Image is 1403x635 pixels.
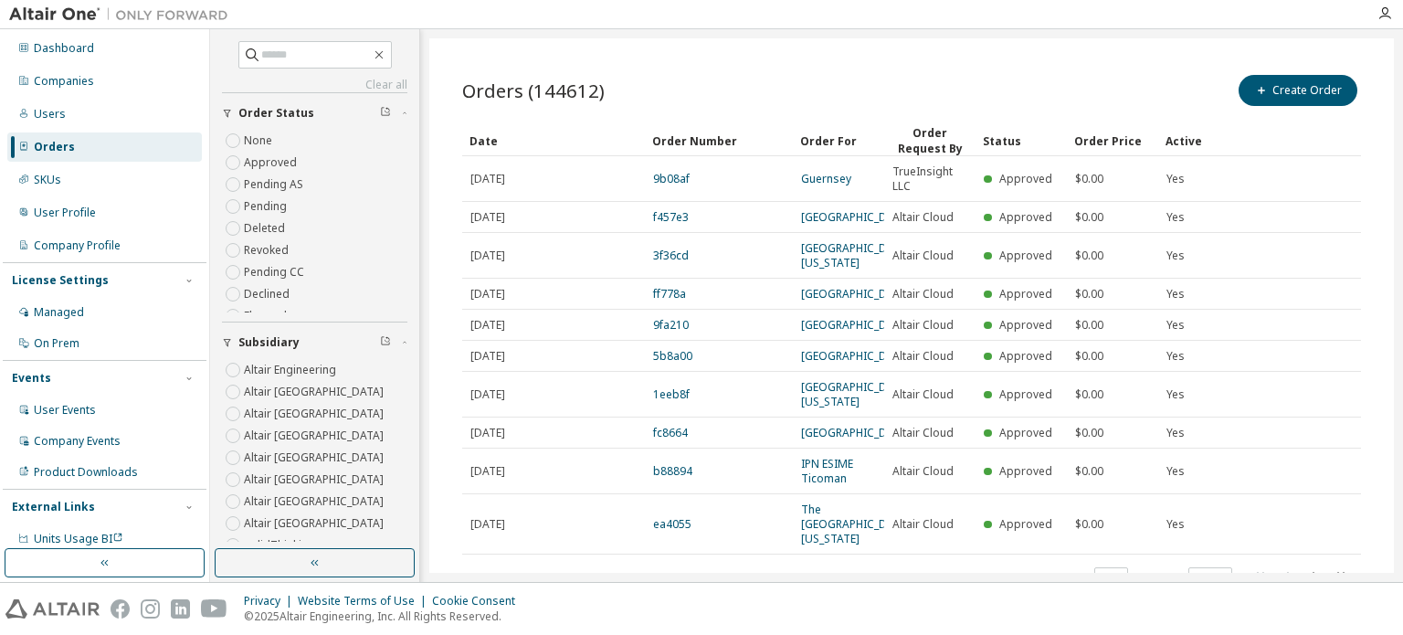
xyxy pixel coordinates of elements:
[34,107,66,122] div: Users
[999,348,1052,364] span: Approved
[201,599,227,619] img: youtube.svg
[653,171,690,186] a: 9b08af
[1239,75,1357,106] button: Create Order
[652,126,786,155] div: Order Number
[801,171,851,186] a: Guernsey
[34,434,121,449] div: Company Events
[1075,426,1103,440] span: $0.00
[34,403,96,418] div: User Events
[801,209,911,225] a: [GEOGRAPHIC_DATA]
[12,371,51,386] div: Events
[801,286,911,302] a: [GEOGRAPHIC_DATA]
[999,386,1052,402] span: Approved
[34,305,84,320] div: Managed
[892,210,954,225] span: Altair Cloud
[1166,464,1185,479] span: Yes
[892,464,954,479] span: Altair Cloud
[34,173,61,187] div: SKUs
[244,491,387,513] label: Altair [GEOGRAPHIC_DATA]
[801,317,911,333] a: [GEOGRAPHIC_DATA]
[1166,426,1185,440] span: Yes
[1166,318,1185,333] span: Yes
[999,248,1052,263] span: Approved
[470,426,505,440] span: [DATE]
[892,426,954,440] span: Altair Cloud
[1075,387,1103,402] span: $0.00
[1075,210,1103,225] span: $0.00
[244,359,340,381] label: Altair Engineering
[892,164,967,194] span: TrueInsight LLC
[244,381,387,403] label: Altair [GEOGRAPHIC_DATA]
[1074,126,1151,155] div: Order Price
[1166,387,1185,402] span: Yes
[244,130,276,152] label: None
[801,425,911,440] a: [GEOGRAPHIC_DATA]
[1166,172,1185,186] span: Yes
[999,209,1052,225] span: Approved
[999,463,1052,479] span: Approved
[470,249,505,263] span: [DATE]
[999,171,1052,186] span: Approved
[1075,464,1103,479] span: $0.00
[653,209,689,225] a: f457e3
[892,249,954,263] span: Altair Cloud
[999,425,1052,440] span: Approved
[892,349,954,364] span: Altair Cloud
[653,425,688,440] a: fc8664
[470,318,505,333] span: [DATE]
[1166,517,1185,532] span: Yes
[222,78,407,92] a: Clear all
[653,286,686,302] a: ff778a
[801,379,911,409] a: [GEOGRAPHIC_DATA][US_STATE]
[653,248,689,263] a: 3f36cd
[238,335,300,350] span: Subsidiary
[380,335,391,350] span: Clear filter
[244,305,290,327] label: Flagged
[1166,287,1185,302] span: Yes
[801,240,911,270] a: [GEOGRAPHIC_DATA][US_STATE]
[1075,249,1103,263] span: $0.00
[34,206,96,220] div: User Profile
[892,387,954,402] span: Altair Cloud
[34,336,79,351] div: On Prem
[470,571,665,587] span: Showing entries 1 through 10 of 144612
[244,513,387,534] label: Altair [GEOGRAPHIC_DATA]
[469,126,638,155] div: Date
[244,239,292,261] label: Revoked
[380,106,391,121] span: Clear filter
[470,172,505,186] span: [DATE]
[653,516,691,532] a: ea4055
[1075,172,1103,186] span: $0.00
[244,469,387,491] label: Altair [GEOGRAPHIC_DATA]
[1075,287,1103,302] span: $0.00
[171,599,190,619] img: linkedin.svg
[1075,318,1103,333] span: $0.00
[462,78,605,103] span: Orders (144612)
[800,126,877,155] div: Order For
[983,126,1060,155] div: Status
[470,349,505,364] span: [DATE]
[470,464,505,479] span: [DATE]
[34,465,138,480] div: Product Downloads
[801,456,853,486] a: IPN ESIME Ticoman
[5,599,100,619] img: altair_logo.svg
[244,283,293,305] label: Declined
[244,152,301,174] label: Approved
[34,531,123,546] span: Units Usage BI
[244,261,308,283] label: Pending CC
[222,323,407,363] button: Subsidiary
[34,140,75,154] div: Orders
[470,387,505,402] span: [DATE]
[1166,126,1242,155] div: Active
[244,534,319,556] label: solidThinking
[892,517,954,532] span: Altair Cloud
[34,41,94,56] div: Dashboard
[1007,567,1128,591] span: Items per page
[298,594,432,609] div: Website Terms of Use
[1145,567,1232,591] span: Page n.
[34,74,94,89] div: Companies
[653,463,692,479] a: b88894
[244,425,387,447] label: Altair [GEOGRAPHIC_DATA]
[222,93,407,133] button: Order Status
[999,516,1052,532] span: Approved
